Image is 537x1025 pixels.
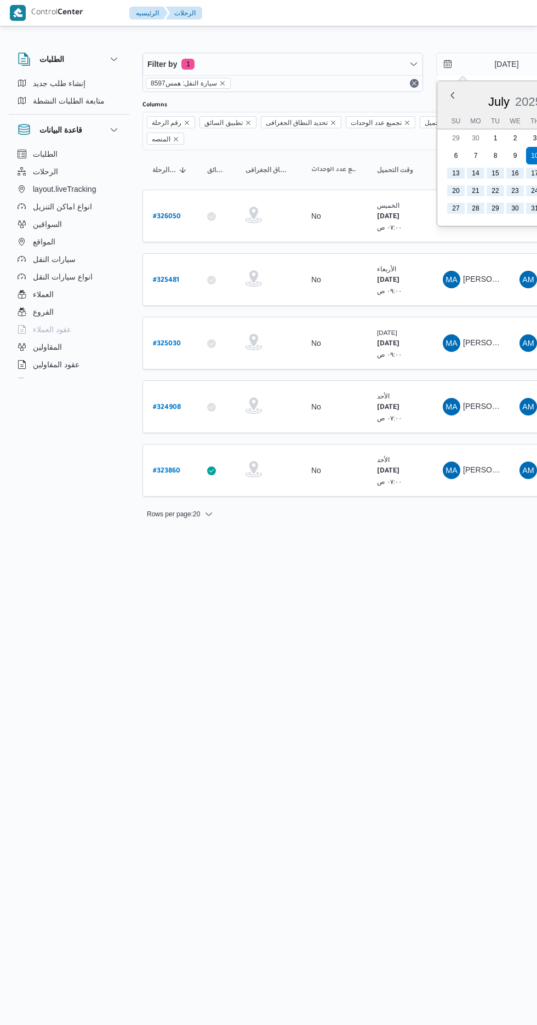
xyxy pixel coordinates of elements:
[153,404,181,412] b: # 324908
[445,462,458,479] span: MA
[487,147,504,164] div: day-8
[506,113,524,129] div: We
[9,75,129,114] div: الطلبات
[377,329,397,336] small: [DATE]
[447,129,465,147] div: day-29
[33,323,71,336] span: عقود العملاء
[33,147,58,161] span: الطلبات
[147,58,177,71] span: Filter by
[33,305,54,318] span: الفروع
[404,119,410,126] button: Remove تجميع عدد الوحدات from selection in this group
[445,398,458,415] span: MA
[153,213,181,221] b: # 326050
[467,182,484,200] div: day-21
[148,161,192,179] button: رقم الرحلةSorted in descending order
[33,340,62,354] span: المقاولين
[519,398,537,415] div: Abadalamunam Mjadi Alsaid Awad
[33,375,78,389] span: اجهزة التليفون
[522,334,534,352] span: AM
[241,161,296,179] button: تحديد النطاق الجغرافى
[311,166,357,174] span: تجميع عدد الوحدات
[13,163,125,180] button: الرحلات
[146,78,231,89] span: سيارة النقل: همس8597
[377,414,402,422] small: ٠٧:٠٠ ص
[13,321,125,338] button: عقود العملاء
[179,166,187,174] svg: Sorted in descending order
[377,166,413,174] span: وقت التحميل
[245,119,252,126] button: Remove تطبيق السائق from selection in this group
[488,94,510,109] div: Button. Open the month selector. July is currently selected.
[13,286,125,303] button: العملاء
[184,119,190,126] button: Remove رقم الرحلة from selection in this group
[207,166,226,174] span: تطبيق السائق
[129,7,168,20] button: الرئيسيه
[219,80,226,87] button: remove selected entity
[13,92,125,110] button: متابعة الطلبات النشطة
[408,77,421,90] button: Remove
[13,268,125,286] button: انواع سيارات النقل
[147,508,200,521] span: Rows per page : 20
[488,95,510,109] span: July
[522,271,534,288] span: AM
[147,116,195,128] span: رقم الرحلة
[373,161,427,179] button: وقت التحميل
[448,91,457,100] button: Previous Month
[311,211,321,221] div: No
[311,402,321,412] div: No
[13,356,125,373] button: عقود المقاولين
[311,275,321,284] div: No
[9,145,129,383] div: قاعدة البيانات
[13,145,125,163] button: الطلبات
[33,218,62,231] span: السواقين
[506,147,524,164] div: day-9
[445,334,458,352] span: MA
[377,287,402,294] small: ٠٩:٠٠ ص
[173,136,179,143] button: Remove المنصه from selection in this group
[18,123,121,136] button: قاعدة البيانات
[152,133,170,145] span: المنصه
[39,53,64,66] h3: الطلبات
[351,117,402,129] span: تجميع عدد الوحدات
[153,463,180,478] a: #323860
[487,164,504,182] div: day-15
[165,7,202,20] button: الرحلات
[487,200,504,217] div: day-29
[39,123,82,136] h3: قاعدة البيانات
[18,53,121,66] button: الطلبات
[33,358,79,371] span: عقود المقاولين
[487,129,504,147] div: day-1
[447,147,465,164] div: day-6
[153,400,181,414] a: #324908
[506,129,524,147] div: day-2
[311,465,321,475] div: No
[420,116,475,128] span: وقت التحميل
[13,180,125,198] button: layout.liveTracking
[522,398,534,415] span: AM
[152,117,181,129] span: رقم الرحلة
[266,117,328,129] span: تحديد النطاق الجغرافى
[203,161,230,179] button: تطبيق السائق
[447,200,465,217] div: day-27
[153,468,180,475] b: # 323860
[13,198,125,215] button: انواع اماكن التنزيل
[377,392,390,400] small: الأحد
[467,164,484,182] div: day-14
[33,200,92,213] span: انواع اماكن التنزيل
[377,404,399,412] b: [DATE]
[181,59,195,70] span: 1 active filters
[152,166,176,174] span: رقم الرحلة; Sorted in descending order
[467,147,484,164] div: day-7
[199,116,256,128] span: تطبيق السائق
[377,202,399,209] small: الخميس
[447,182,465,200] div: day-20
[33,253,76,266] span: سيارات النقل
[311,338,321,348] div: No
[377,468,399,475] b: [DATE]
[377,478,402,485] small: ٠٧:٠٠ ص
[13,75,125,92] button: إنشاء طلب جديد
[142,101,167,110] label: Columns
[33,77,85,90] span: إنشاء طلب جديد
[377,351,402,358] small: ٠٩:٠٠ ص
[204,117,242,129] span: تطبيق السائق
[245,166,292,174] span: تحديد النطاق الجغرافى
